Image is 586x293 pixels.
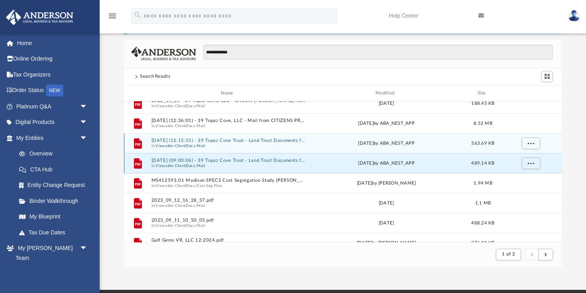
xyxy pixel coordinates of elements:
button: More options [522,138,540,149]
button: 2022_11_21 - 39 Topaz Cove, LLC - Citizens [PERSON_NAME] Homeowners Policy (2).pdf [151,98,306,104]
button: 2023_09_11_10_50_05.pdf [151,218,306,223]
span: 8.52 MB [474,121,492,126]
button: Mail [197,223,205,228]
button: 1 of 2 [496,249,521,260]
img: User Pic [568,10,580,22]
div: [DATE] by [PERSON_NAME] [309,240,464,247]
span: / [195,124,197,129]
button: Viewable-ClientDocs [155,183,195,189]
button: [DATE] (09:00:06) - 39 Topaz Cove Trust - Land Trust Documents from [PERSON_NAME][GEOGRAPHIC_DATA... [151,158,306,163]
span: arrow_drop_down [80,114,96,131]
a: Tax Organizers [6,67,100,83]
i: menu [108,11,117,21]
button: Viewable-ClientDocs [155,104,195,109]
button: Mail [197,104,205,109]
button: Viewable-ClientDocs [155,144,195,149]
div: [DATE] [309,220,464,227]
button: [DATE] (12:36:01) - 39 Topaz Cove, LLC - Mail from CITIZENS PROPERTY INSURANCE CORPORATION.pdf [151,118,306,124]
a: My Entitiesarrow_drop_down [6,130,100,146]
span: In [151,183,306,189]
button: Viewable-ClientDocs [155,203,195,208]
button: Viewable-ClientDocs [155,223,195,228]
button: More options [522,157,540,169]
div: [DATE] by ABA_NEST_APP [309,140,464,147]
button: MS412593.01 Madison SPECS Cost Segregation Study [PERSON_NAME] Final Report 5.2022.pdf [151,178,306,183]
input: Search files and folders [203,45,553,60]
i: search [133,11,142,20]
div: Modified [309,90,464,97]
span: / [195,183,197,189]
div: Search Results [140,73,170,80]
button: Mail [197,163,205,169]
span: 276.31 KB [471,241,494,245]
span: / [195,203,197,208]
button: Mail [197,203,205,208]
button: [DATE] (12:15:51) - 39 Topaz Cove Trust - Land Trust Documents from WALTON COUNTY TAXING AUTHORIT... [151,138,306,144]
span: 1.1 MB [475,201,491,205]
a: Overview [11,146,100,162]
div: Size [467,90,499,97]
div: NEW [46,85,63,96]
span: arrow_drop_down [80,240,96,257]
a: Binder Walkthrough [11,193,100,209]
div: id [502,90,558,97]
a: My Blueprint [11,209,96,225]
span: In [151,104,306,109]
a: Platinum Q&Aarrow_drop_down [6,98,100,114]
button: Switch to Grid View [541,71,553,82]
span: / [195,144,197,149]
div: Name [151,90,306,97]
a: Online Ordering [6,51,100,67]
a: Entity Change Request [11,177,100,193]
button: Mail [197,144,205,149]
span: 488.24 KB [471,221,494,225]
span: In [151,163,306,169]
button: Viewable-ClientDocs [155,163,195,169]
a: menu [108,15,117,21]
div: [DATE] by ABA_NEST_APP [309,160,464,167]
button: Gulf Gems VR, LLC 12:2024.pdf [151,238,306,243]
span: / [195,163,197,169]
span: / [195,223,197,228]
button: Viewable-ClientDocs [155,124,195,129]
a: Order StatusNEW [6,83,100,99]
div: [DATE] by [PERSON_NAME] [309,180,464,187]
div: [DATE] by ABA_NEST_APP [309,120,464,127]
a: My [PERSON_NAME] Teamarrow_drop_down [6,240,96,266]
span: In [151,144,306,149]
a: Tax Due Dates [11,224,100,240]
span: In [151,124,306,129]
button: Cost Seg Files [197,183,222,189]
a: Digital Productsarrow_drop_down [6,114,100,130]
span: / [195,104,197,109]
span: 1.94 MB [474,181,492,185]
div: id [128,90,147,97]
span: 188.45 KB [471,101,494,106]
button: Mail [197,124,205,129]
button: 2023_09_12_16_28_37.pdf [151,198,306,203]
span: In [151,203,306,208]
div: [DATE] [309,200,464,207]
span: arrow_drop_down [80,98,96,115]
span: 563.69 KB [471,141,494,146]
span: arrow_drop_down [80,130,96,146]
span: 1 of 2 [502,252,515,256]
img: Anderson Advisors Platinum Portal [4,10,76,25]
span: 489.14 KB [471,161,494,165]
span: In [151,223,306,228]
a: Home [6,35,100,51]
a: CTA Hub [11,161,100,177]
div: [DATE] [309,100,464,107]
div: grid [124,101,562,242]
